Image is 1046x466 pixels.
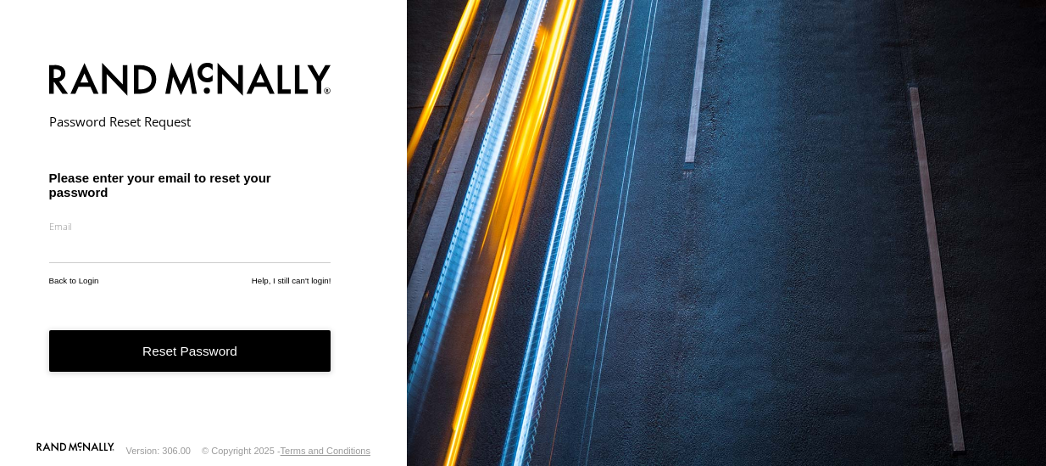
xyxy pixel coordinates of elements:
h3: Please enter your email to reset your password [49,171,331,199]
div: © Copyright 2025 - [202,446,370,456]
a: Visit our Website [36,442,114,459]
a: Back to Login [49,276,99,285]
div: Version: 306.00 [126,446,191,456]
a: Terms and Conditions [281,446,370,456]
a: Help, I still can't login! [252,276,331,285]
button: Reset Password [49,330,331,372]
label: Email [49,220,331,233]
h2: Password Reset Request [49,113,331,130]
img: Rand McNally [49,59,331,103]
